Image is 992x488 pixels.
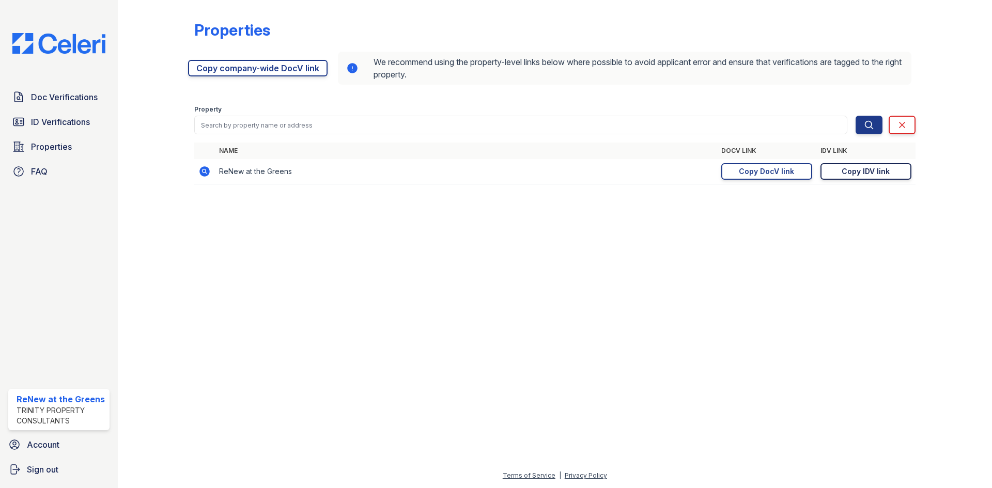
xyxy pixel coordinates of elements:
th: IDV Link [816,143,916,159]
div: Copy DocV link [739,166,794,177]
div: Copy IDV link [842,166,890,177]
a: Copy company-wide DocV link [188,60,328,76]
span: Sign out [27,463,58,476]
input: Search by property name or address [194,116,847,134]
div: We recommend using the property-level links below where possible to avoid applicant error and ens... [338,52,911,85]
td: ReNew at the Greens [215,159,717,184]
a: ID Verifications [8,112,110,132]
span: ID Verifications [31,116,90,128]
a: Doc Verifications [8,87,110,107]
div: ReNew at the Greens [17,393,105,405]
a: FAQ [8,161,110,182]
a: Properties [8,136,110,157]
a: Sign out [4,459,114,480]
span: Account [27,438,59,451]
span: Properties [31,140,72,153]
img: CE_Logo_Blue-a8612792a0a2168367f1c8372b55b34899dd931a85d93a1a3d3e32e68fde9ad4.png [4,33,114,54]
div: Properties [194,21,270,39]
div: Trinity Property Consultants [17,405,105,426]
a: Terms of Service [503,471,555,479]
th: Name [215,143,717,159]
span: FAQ [31,165,48,178]
a: Privacy Policy [565,471,607,479]
label: Property [194,105,222,114]
div: | [559,471,561,479]
span: Doc Verifications [31,91,98,103]
th: DocV Link [717,143,816,159]
a: Copy IDV link [820,163,911,180]
a: Copy DocV link [721,163,812,180]
a: Account [4,434,114,455]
